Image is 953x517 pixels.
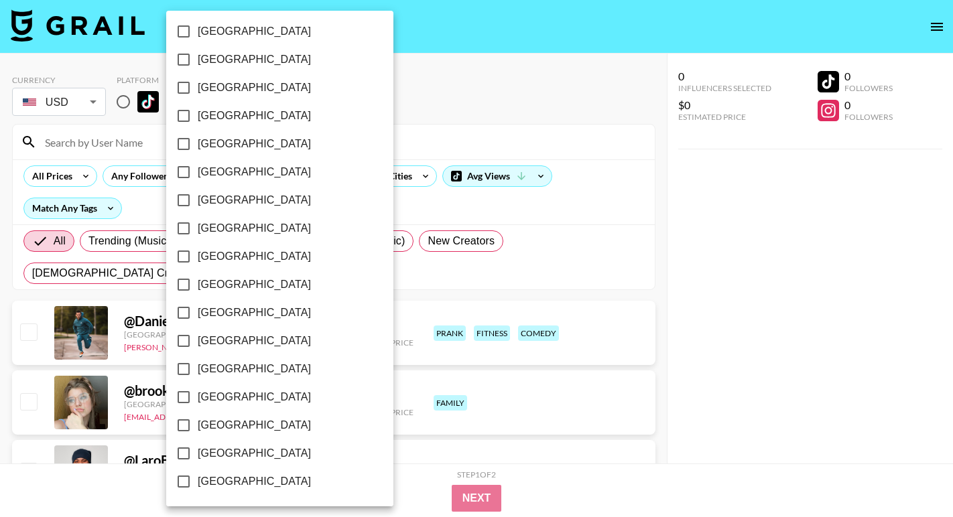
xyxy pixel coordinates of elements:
[198,23,311,40] span: [GEOGRAPHIC_DATA]
[198,473,311,490] span: [GEOGRAPHIC_DATA]
[198,445,311,461] span: [GEOGRAPHIC_DATA]
[198,361,311,377] span: [GEOGRAPHIC_DATA]
[198,248,311,265] span: [GEOGRAPHIC_DATA]
[198,108,311,124] span: [GEOGRAPHIC_DATA]
[198,333,311,349] span: [GEOGRAPHIC_DATA]
[198,192,311,208] span: [GEOGRAPHIC_DATA]
[198,164,311,180] span: [GEOGRAPHIC_DATA]
[198,220,311,236] span: [GEOGRAPHIC_DATA]
[198,305,311,321] span: [GEOGRAPHIC_DATA]
[198,389,311,405] span: [GEOGRAPHIC_DATA]
[198,417,311,433] span: [GEOGRAPHIC_DATA]
[198,80,311,96] span: [GEOGRAPHIC_DATA]
[198,52,311,68] span: [GEOGRAPHIC_DATA]
[886,450,937,501] iframe: Drift Widget Chat Controller
[198,277,311,293] span: [GEOGRAPHIC_DATA]
[198,136,311,152] span: [GEOGRAPHIC_DATA]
